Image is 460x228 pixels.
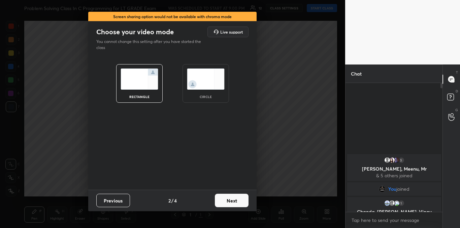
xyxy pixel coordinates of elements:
[351,173,437,178] p: & 5 others joined
[96,28,174,36] h2: Choose your video mode
[351,166,437,172] p: [PERSON_NAME], Meenu, Mr
[393,200,400,207] img: 3
[393,157,400,164] img: 13388056780442d3900237bf41250a3d.jpg
[187,69,225,90] img: circleScreenIcon.acc0effb.svg
[384,200,390,207] img: 3
[346,153,443,212] div: grid
[171,197,173,204] h4: /
[388,200,395,207] img: default.png
[455,107,458,112] p: G
[192,95,219,98] div: circle
[351,209,437,215] p: Chanda, [PERSON_NAME], Vinay
[396,186,409,192] span: joined
[96,194,130,207] button: Previous
[388,157,395,164] img: 9a222fc790464ce99f08589a9299f2c1.39633050_3
[88,12,257,21] div: Screen sharing option would not be available with chroma mode
[398,157,404,164] div: 5
[388,186,396,192] span: You
[121,69,158,90] img: normalScreenIcon.ae25ed63.svg
[220,30,243,34] h5: Live support
[398,200,404,207] div: 1
[456,70,458,75] p: T
[379,186,386,192] img: e60519a4c4f740609fbc41148676dd3d.jpg
[384,157,390,164] img: default.png
[96,39,205,51] p: You cannot change this setting after you have started the class
[174,197,177,204] h4: 4
[346,65,367,83] p: Chat
[456,89,458,94] p: D
[215,194,249,207] button: Next
[126,95,153,98] div: rectangle
[168,197,171,204] h4: 2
